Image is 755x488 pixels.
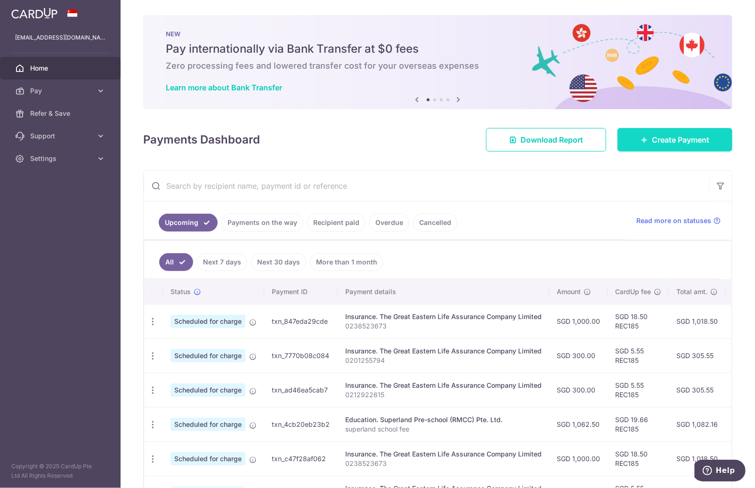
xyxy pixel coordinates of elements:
[30,109,92,118] span: Refer & Save
[144,171,709,201] input: Search by recipient name, payment id or reference
[264,441,338,476] td: txn_c47f28af062
[166,41,710,56] h5: Pay internationally via Bank Transfer at $0 fees
[21,7,41,15] span: Help
[608,407,669,441] td: SGD 19.66 REC185
[549,304,608,338] td: SGD 1,000.00
[15,33,106,42] p: [EMAIL_ADDRESS][DOMAIN_NAME]
[264,373,338,407] td: txn_ad46ea5cab7
[636,216,721,225] a: Read more on statuses
[669,441,725,476] td: SGD 1,018.50
[251,253,306,271] a: Next 30 days
[345,356,542,365] p: 0201255794
[30,64,92,73] span: Home
[221,214,303,232] a: Payments on the way
[338,280,549,304] th: Payment details
[345,390,542,400] p: 0212922615
[264,407,338,441] td: txn_4cb20eb23b2
[166,60,710,72] h6: Zero processing fees and lowered transfer cost for your overseas expenses
[264,338,338,373] td: txn_7770b08c084
[345,459,542,468] p: 0238523673
[669,304,725,338] td: SGD 1,018.50
[170,452,245,465] span: Scheduled for charge
[170,287,191,296] span: Status
[11,8,57,19] img: CardUp
[369,214,409,232] a: Overdue
[345,312,542,321] div: Insurance. The Great Eastern Life Assurance Company Limited
[170,418,245,431] span: Scheduled for charge
[30,86,92,96] span: Pay
[652,134,709,145] span: Create Payment
[617,128,732,152] a: Create Payment
[486,128,606,152] a: Download Report
[166,30,710,38] p: NEW
[549,441,608,476] td: SGD 1,000.00
[30,154,92,163] span: Settings
[608,441,669,476] td: SGD 18.50 REC185
[170,384,245,397] span: Scheduled for charge
[310,253,383,271] a: More than 1 month
[520,134,583,145] span: Download Report
[695,460,746,483] iframe: Opens a widget where you can find more information
[143,131,260,148] h4: Payments Dashboard
[197,253,247,271] a: Next 7 days
[549,407,608,441] td: SGD 1,062.50
[413,214,457,232] a: Cancelled
[264,304,338,338] td: txn_847eda29cde
[608,373,669,407] td: SGD 5.55 REC185
[608,304,669,338] td: SGD 18.50 REC185
[166,83,282,92] a: Learn more about Bank Transfer
[159,253,193,271] a: All
[345,321,542,331] p: 0238523673
[669,338,725,373] td: SGD 305.55
[143,15,732,109] img: Bank transfer banner
[549,373,608,407] td: SGD 300.00
[170,349,245,362] span: Scheduled for charge
[669,373,725,407] td: SGD 305.55
[557,287,581,296] span: Amount
[159,214,218,232] a: Upcoming
[608,338,669,373] td: SGD 5.55 REC185
[345,346,542,356] div: Insurance. The Great Eastern Life Assurance Company Limited
[345,424,542,434] p: superland school fee
[345,415,542,424] div: Education. Superland Pre-school (RMCC) Pte. Ltd.
[307,214,365,232] a: Recipient paid
[636,216,711,225] span: Read more on statuses
[676,287,707,296] span: Total amt.
[30,131,92,141] span: Support
[345,381,542,390] div: Insurance. The Great Eastern Life Assurance Company Limited
[549,338,608,373] td: SGD 300.00
[615,287,651,296] span: CardUp fee
[669,407,725,441] td: SGD 1,082.16
[264,280,338,304] th: Payment ID
[170,315,245,328] span: Scheduled for charge
[345,449,542,459] div: Insurance. The Great Eastern Life Assurance Company Limited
